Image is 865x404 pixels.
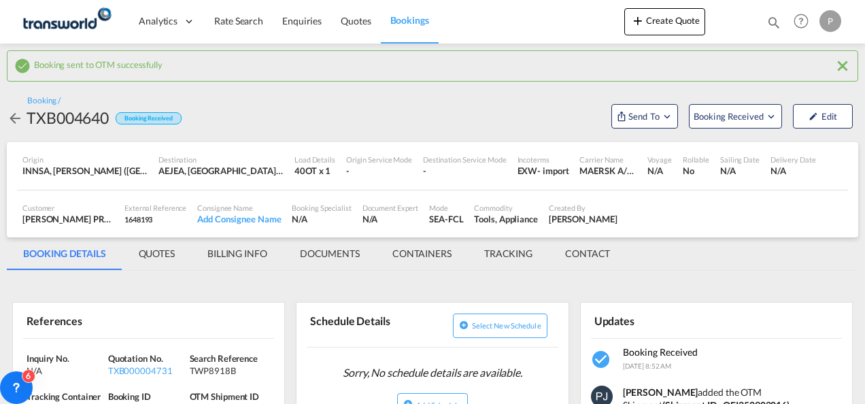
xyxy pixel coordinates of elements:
md-tab-item: CONTACT [549,237,626,270]
div: N/A [27,365,105,377]
div: AEJEA, Jebel Ali, United Arab Emirates, Middle East, Middle East [158,165,284,177]
md-tab-item: TRACKING [468,237,549,270]
div: Schedule Details [307,308,430,341]
div: Load Details [294,154,335,165]
div: References [23,308,146,332]
md-tab-item: CONTAINERS [376,237,468,270]
div: icon-arrow-left [7,107,27,129]
div: N/A [647,165,671,177]
div: External Reference [124,203,186,213]
div: N/A [362,213,419,225]
div: EXW [518,165,538,177]
md-tab-item: BOOKING DETAILS [7,237,122,270]
md-icon: icon-checkbox-marked-circle [591,349,613,371]
div: Customer [22,203,114,213]
button: icon-pencilEdit [793,104,853,129]
strong: [PERSON_NAME] [623,386,698,398]
span: Rate Search [214,15,263,27]
md-pagination-wrapper: Use the left and right arrow keys to navigate between tabs [7,237,626,270]
md-tab-item: DOCUMENTS [284,237,376,270]
div: Destination [158,154,284,165]
img: f753ae806dec11f0841701cdfdf085c0.png [20,6,112,37]
button: icon-plus 400-fgCreate Quote [624,8,705,35]
div: SEA-FCL [429,213,463,225]
div: Help [790,10,819,34]
button: icon-plus-circleSelect new schedule [453,314,547,338]
div: TXB000004731 [108,365,186,377]
span: Booking sent to OTM successfully [34,56,163,70]
div: Rollable [683,154,709,165]
div: Origin [22,154,148,165]
div: MAERSK A/S / TDWC-DUBAI [579,165,637,177]
md-tab-item: QUOTES [122,237,191,270]
div: TWP8918B [190,365,268,377]
div: Incoterms [518,154,569,165]
button: Open demo menu [611,104,678,129]
div: TXB004640 [27,107,109,129]
span: Booking Received [623,346,698,358]
div: Commodity [474,203,537,213]
div: Carrier Name [579,154,637,165]
md-icon: icon-close [834,58,851,74]
div: Delivery Date [770,154,816,165]
md-icon: icon-plus 400-fg [630,12,646,29]
div: Voyage [647,154,671,165]
div: icon-magnify [766,15,781,35]
md-icon: icon-magnify [766,15,781,30]
md-icon: icon-checkbox-marked-circle [14,58,31,74]
div: Consignee Name [197,203,281,213]
span: Booking Received [694,110,765,123]
div: 40OT x 1 [294,165,335,177]
div: No [683,165,709,177]
div: P [819,10,841,32]
div: Sailing Date [720,154,760,165]
span: Quotation No. [108,353,163,364]
button: Open demo menu [689,104,782,129]
div: Destination Service Mode [423,154,507,165]
md-icon: icon-pencil [809,112,818,121]
div: Add Consignee Name [197,213,281,225]
md-icon: icon-arrow-left [7,110,23,127]
span: Booking ID [108,391,151,402]
div: Document Expert [362,203,419,213]
div: N/A [720,165,760,177]
span: Analytics [139,14,177,28]
div: Updates [591,308,714,332]
md-icon: icon-plus-circle [459,320,469,330]
span: Sorry, No schedule details are available. [337,360,528,386]
div: - import [537,165,569,177]
div: N/A [770,165,816,177]
span: Select new schedule [472,321,541,330]
div: INNSA, Jawaharlal Nehru (Nhava Sheva), India, Indian Subcontinent, Asia Pacific [22,165,148,177]
span: OTM Shipment ID [190,391,260,402]
span: Inquiry No. [27,353,69,364]
div: Booking Received [116,112,181,125]
span: [DATE] 8:52 AM [623,362,672,370]
span: Bookings [390,14,429,26]
span: Enquiries [282,15,322,27]
span: Quotes [341,15,371,27]
div: [PERSON_NAME] PRINCESS [22,213,114,225]
span: Tracking Container [27,391,101,402]
span: Search Reference [190,353,258,364]
div: N/A [292,213,351,225]
div: Tools, Appliance [474,213,537,225]
md-tab-item: BILLING INFO [191,237,284,270]
div: Pratik Jaiswal [549,213,617,225]
div: Created By [549,203,617,213]
span: 1648193 [124,215,152,224]
div: - [423,165,507,177]
div: Origin Service Mode [346,154,412,165]
span: Help [790,10,813,33]
div: Booking Specialist [292,203,351,213]
div: - [346,165,412,177]
div: Booking / [27,95,61,107]
div: Mode [429,203,463,213]
span: Send To [627,110,661,123]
